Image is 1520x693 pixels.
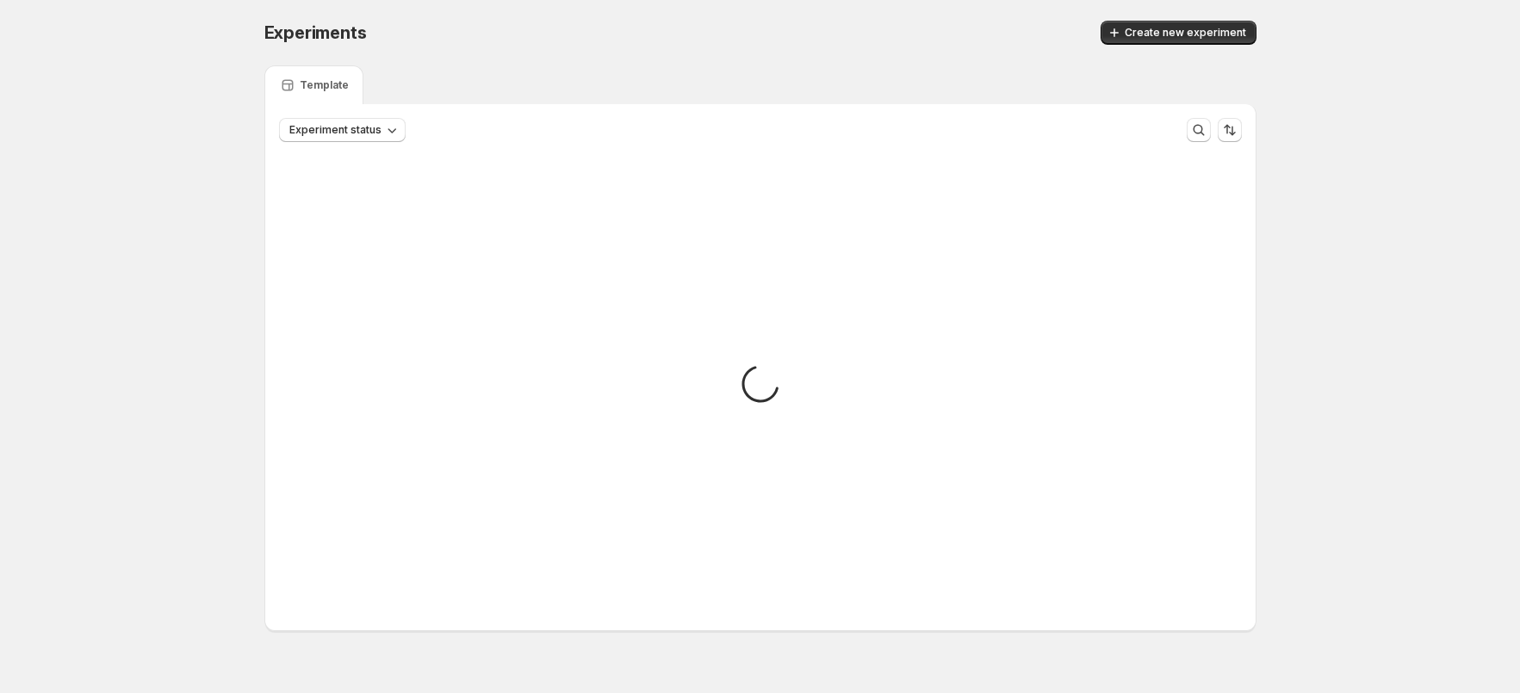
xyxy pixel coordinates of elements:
p: Template [300,78,349,92]
button: Sort the results [1218,118,1242,142]
span: Experiments [264,22,367,43]
span: Experiment status [289,123,382,137]
button: Experiment status [279,118,406,142]
span: Create new experiment [1125,26,1246,40]
button: Create new experiment [1101,21,1256,45]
